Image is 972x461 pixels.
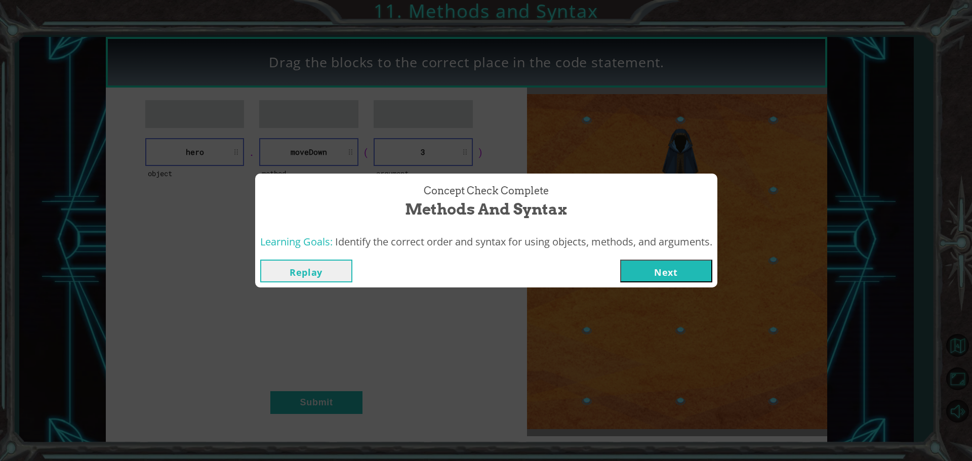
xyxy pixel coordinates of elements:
[620,260,712,282] button: Next
[260,235,333,248] span: Learning Goals:
[405,198,567,220] span: Methods and Syntax
[335,235,712,248] span: Identify the correct order and syntax for using objects, methods, and arguments.
[260,260,352,282] button: Replay
[424,184,549,198] span: Concept Check Complete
